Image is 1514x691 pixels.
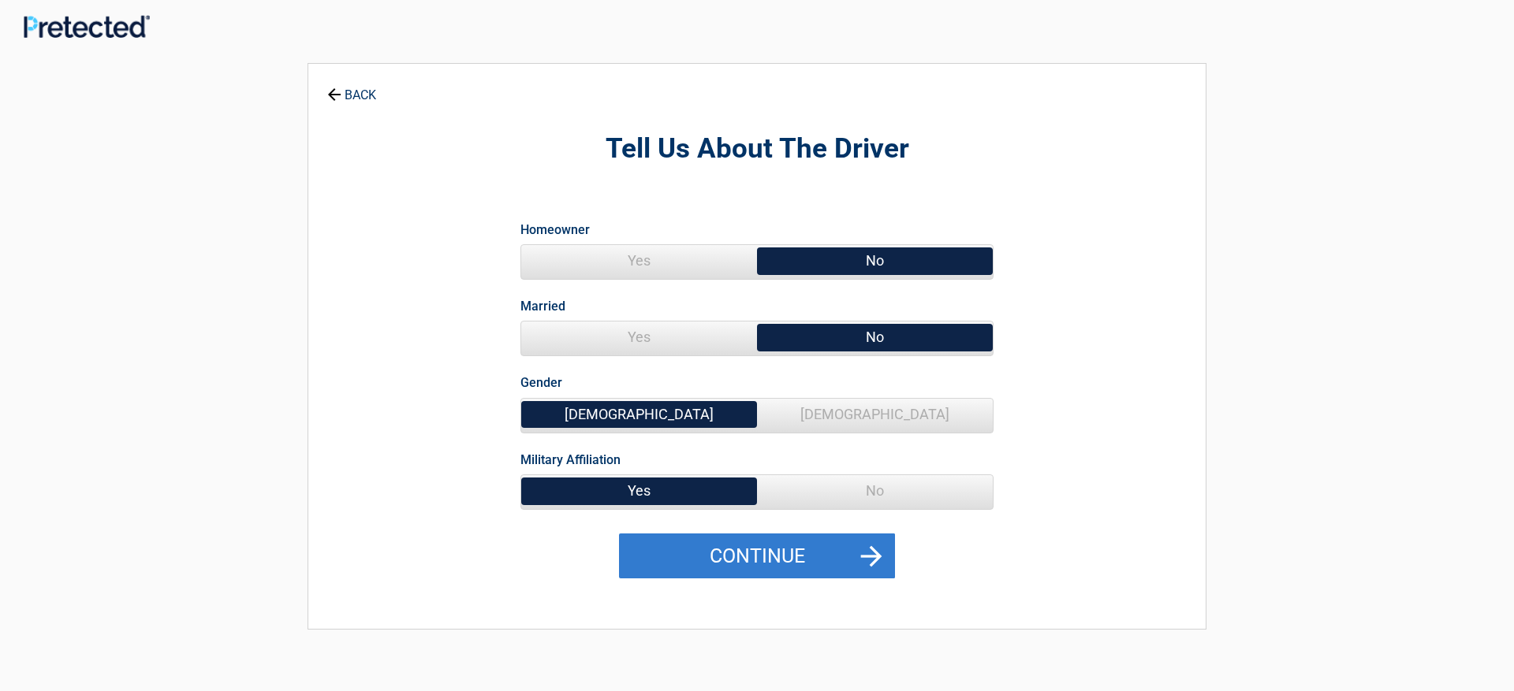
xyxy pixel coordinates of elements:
[521,245,757,277] span: Yes
[520,219,590,240] label: Homeowner
[521,475,757,507] span: Yes
[521,399,757,430] span: [DEMOGRAPHIC_DATA]
[757,399,993,430] span: [DEMOGRAPHIC_DATA]
[520,372,562,393] label: Gender
[521,321,757,353] span: Yes
[757,245,993,277] span: No
[520,295,565,317] label: Married
[619,533,895,579] button: Continue
[395,131,1119,168] h2: Tell Us About The Driver
[324,74,379,102] a: BACK
[520,449,621,470] label: Military Affiliation
[757,321,993,353] span: No
[24,15,150,38] img: Main Logo
[757,475,993,507] span: No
